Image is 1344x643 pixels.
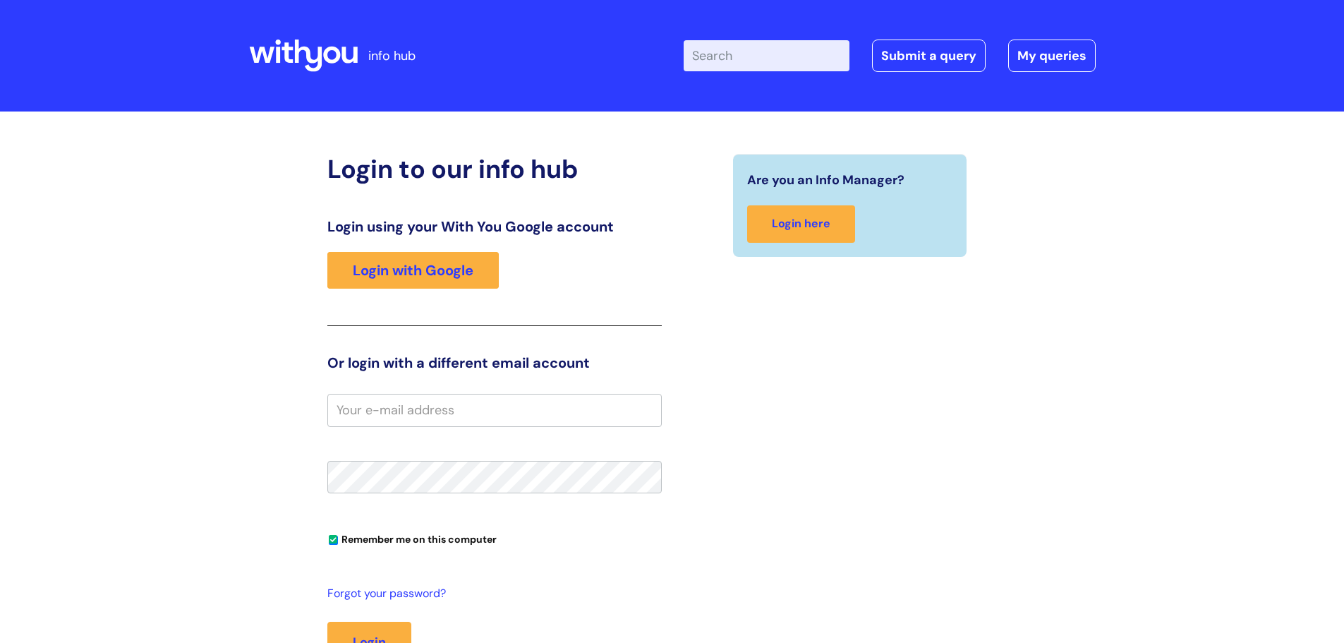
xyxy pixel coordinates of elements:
input: Your e-mail address [327,394,662,426]
div: You can uncheck this option if you're logging in from a shared device [327,527,662,550]
p: info hub [368,44,416,67]
a: My queries [1008,40,1096,72]
label: Remember me on this computer [327,530,497,546]
span: Are you an Info Manager? [747,169,904,191]
h3: Login using your With You Google account [327,218,662,235]
a: Login with Google [327,252,499,289]
a: Forgot your password? [327,584,655,604]
h3: Or login with a different email account [327,354,662,371]
input: Remember me on this computer [329,536,338,545]
a: Login here [747,205,855,243]
a: Submit a query [872,40,986,72]
input: Search [684,40,849,71]
h2: Login to our info hub [327,154,662,184]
